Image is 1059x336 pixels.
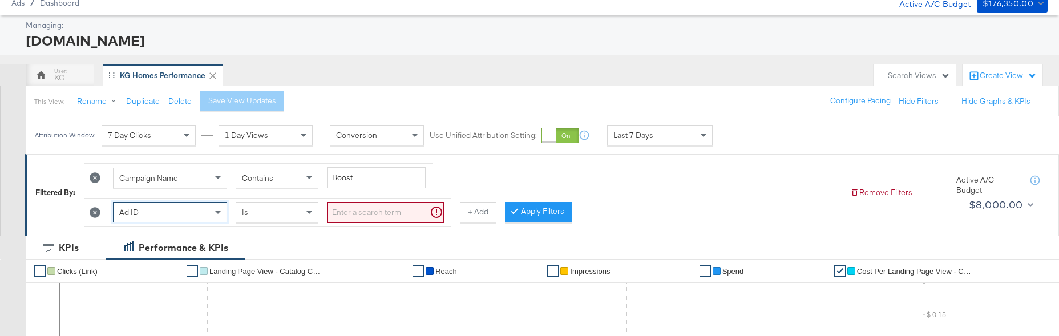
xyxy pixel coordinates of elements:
[327,167,426,188] input: Enter a search term
[505,202,572,222] button: Apply Filters
[435,267,457,276] span: Reach
[209,267,324,276] span: Landing Page View - Catalog Campaign
[57,267,98,276] span: Clicks (Link)
[225,130,268,140] span: 1 Day Views
[187,265,198,277] a: ✔
[54,72,65,83] div: KG
[336,130,377,140] span: Conversion
[168,96,192,107] button: Delete
[242,173,273,183] span: Contains
[961,96,1030,107] button: Hide Graphs & KPIs
[570,267,610,276] span: Impressions
[834,265,846,277] a: ✔
[980,70,1037,82] div: Create View
[700,265,711,277] a: ✔
[120,70,205,81] div: KG Homes Performance
[413,265,424,277] a: ✔
[822,91,899,111] button: Configure Pacing
[327,202,444,223] input: Enter a search term
[242,207,248,217] span: Is
[119,173,178,183] span: Campaign Name
[59,241,79,254] div: KPIs
[430,130,537,141] label: Use Unified Attribution Setting:
[35,187,75,198] div: Filtered By:
[34,131,96,139] div: Attribution Window:
[956,175,1019,196] div: Active A/C Budget
[460,202,496,222] button: + Add
[722,267,744,276] span: Spend
[547,265,559,277] a: ✔
[26,20,1045,31] div: Managing:
[613,130,653,140] span: Last 7 Days
[34,97,64,106] div: This View:
[108,72,115,78] div: Drag to reorder tab
[964,196,1036,214] button: $8,000.00
[857,267,971,276] span: Cost Per Landing Page View - Catalog Campaign
[69,91,128,112] button: Rename
[969,196,1023,213] div: $8,000.00
[899,96,939,107] button: Hide Filters
[126,96,160,107] button: Duplicate
[34,265,46,277] a: ✔
[850,187,912,198] button: Remove Filters
[888,70,950,81] div: Search Views
[139,241,228,254] div: Performance & KPIs
[26,31,1045,50] div: [DOMAIN_NAME]
[108,130,151,140] span: 7 Day Clicks
[119,207,139,217] span: Ad ID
